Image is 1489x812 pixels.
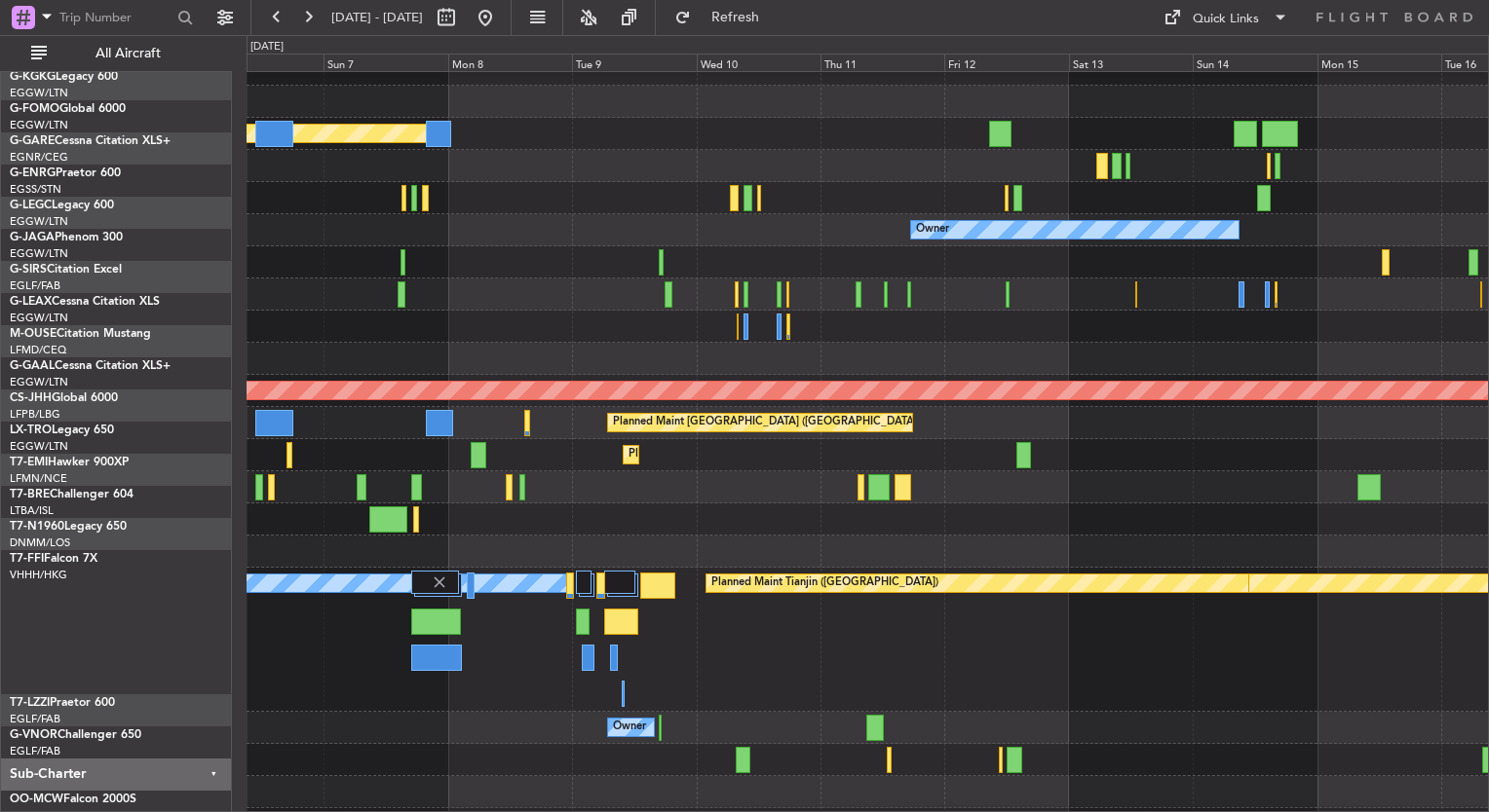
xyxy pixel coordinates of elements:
[10,471,67,486] a: LFMN/NCE
[10,489,134,500] a: T7-BREChallenger 604
[10,503,54,518] a: LTBA/ISL
[10,214,68,229] a: EGGW/LTN
[613,408,920,437] div: Planned Maint [GEOGRAPHIC_DATA] ([GEOGRAPHIC_DATA])
[821,54,944,71] div: Thu 11
[10,150,68,165] a: EGNR/CEG
[324,54,447,71] div: Sun 7
[613,713,646,742] div: Owner
[250,39,284,55] div: [DATE]
[10,697,50,709] span: T7-LZZI
[10,232,55,243] span: G-JAGA
[10,71,56,83] span: G-KGKG
[666,2,783,33] button: Refresh
[51,47,206,60] span: All Aircraft
[10,182,61,197] a: EGSS/STN
[331,9,423,26] span: [DATE] - [DATE]
[697,54,821,71] div: Wed 10
[10,439,68,454] a: EGGW/LTN
[10,167,56,179] span: G-ENRG
[10,360,171,372] a: G-GAALCessna Citation XLS+
[10,392,52,404] span: CS-JHH
[10,392,118,404] a: CS-JHHGlobal 6000
[10,311,68,325] a: EGGW/LTN
[10,407,60,422] a: LFPB/LBG
[10,103,59,115] span: G-FOMO
[10,118,68,132] a: EGGW/LTN
[10,729,57,741] span: G-VNOR
[916,215,949,244] div: Owner
[10,424,114,436] a: LX-TROLegacy 650
[1069,54,1193,71] div: Sat 13
[629,440,756,469] div: Planned Maint Dusseldorf
[10,697,115,709] a: T7-LZZIPraetor 600
[10,200,114,211] a: G-LEGCLegacy 600
[572,54,696,71] div: Tue 9
[10,553,97,565] a: T7-FFIFalcon 7X
[10,232,123,243] a: G-JAGAPhenom 300
[10,553,44,565] span: T7-FFI
[10,343,66,357] a: LFMD/CEQ
[10,246,68,261] a: EGGW/LTN
[10,296,52,308] span: G-LEAX
[10,489,50,500] span: T7-BRE
[10,71,118,83] a: G-KGKGLegacy 600
[10,794,63,805] span: OO-MCW
[1154,2,1298,33] button: Quick Links
[10,521,127,533] a: T7-N1960Legacy 650
[10,167,121,179] a: G-ENRGPraetor 600
[10,200,52,211] span: G-LEGC
[1317,54,1441,71] div: Mon 15
[10,360,55,372] span: G-GAAL
[10,278,60,293] a: EGLF/FAB
[695,11,777,24] span: Refresh
[1193,54,1317,71] div: Sun 14
[431,573,448,591] img: gray-close.svg
[59,3,172,32] input: Trip Number
[200,54,324,71] div: Sat 6
[10,264,47,276] span: G-SIRS
[10,86,68,100] a: EGGW/LTN
[10,712,60,726] a: EGLF/FAB
[10,729,141,741] a: G-VNORChallenger 650
[10,794,136,805] a: OO-MCWFalcon 2000S
[10,457,129,468] a: T7-EMIHawker 900XP
[10,535,70,550] a: DNMM/LOS
[10,103,126,115] a: G-FOMOGlobal 6000
[711,569,938,598] div: Planned Maint Tianjin ([GEOGRAPHIC_DATA])
[10,744,60,758] a: EGLF/FAB
[10,135,55,147] span: G-GARE
[10,296,160,308] a: G-LEAXCessna Citation XLS
[10,135,171,147] a: G-GARECessna Citation XLS+
[21,38,211,69] button: All Aircraft
[10,328,57,340] span: M-OUSE
[10,424,52,436] span: LX-TRO
[10,264,122,276] a: G-SIRSCitation Excel
[10,328,151,340] a: M-OUSECitation Mustang
[944,54,1068,71] div: Fri 12
[448,54,572,71] div: Mon 8
[10,568,67,582] a: VHHH/HKG
[10,457,48,468] span: T7-EMI
[1193,10,1259,29] div: Quick Links
[10,521,64,533] span: T7-N1960
[10,375,68,389] a: EGGW/LTN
